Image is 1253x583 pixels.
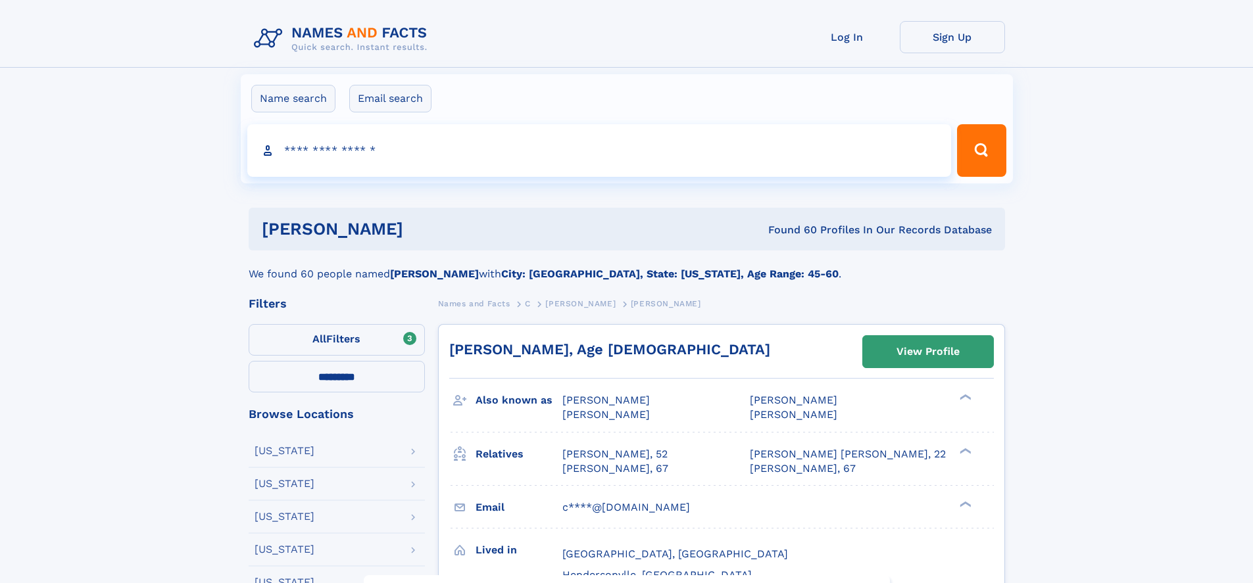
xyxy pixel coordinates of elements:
a: [PERSON_NAME], 52 [562,447,668,461]
div: Filters [249,298,425,310]
a: C [525,295,531,312]
button: Search Button [957,124,1006,177]
input: search input [247,124,952,177]
span: [PERSON_NAME] [750,394,837,406]
a: View Profile [863,336,993,367]
div: [US_STATE] [255,544,314,555]
h3: Also known as [476,389,562,411]
img: Logo Names and Facts [249,21,438,57]
div: We found 60 people named with . [249,250,1005,282]
span: [PERSON_NAME] [562,408,650,421]
div: View Profile [897,337,960,367]
h3: Email [476,496,562,519]
div: [US_STATE] [255,511,314,522]
div: ❯ [956,446,972,455]
h1: [PERSON_NAME] [262,221,586,237]
a: [PERSON_NAME] [PERSON_NAME], 22 [750,447,946,461]
div: Browse Locations [249,408,425,420]
span: Hendersonvlle, [GEOGRAPHIC_DATA] [562,569,752,581]
a: Sign Up [900,21,1005,53]
label: Name search [251,85,335,112]
h3: Relatives [476,443,562,465]
a: [PERSON_NAME], 67 [562,461,668,476]
span: [GEOGRAPHIC_DATA], [GEOGRAPHIC_DATA] [562,548,788,560]
a: [PERSON_NAME], Age [DEMOGRAPHIC_DATA] [449,341,770,358]
a: [PERSON_NAME] [545,295,616,312]
span: [PERSON_NAME] [750,408,837,421]
a: Log In [795,21,900,53]
label: Email search [349,85,431,112]
span: [PERSON_NAME] [545,299,616,308]
div: [US_STATE] [255,478,314,489]
div: Found 60 Profiles In Our Records Database [585,223,992,237]
label: Filters [249,324,425,356]
div: ❯ [956,393,972,402]
span: [PERSON_NAME] [631,299,701,308]
span: C [525,299,531,308]
b: City: [GEOGRAPHIC_DATA], State: [US_STATE], Age Range: 45-60 [501,268,839,280]
div: ❯ [956,500,972,508]
h3: Lived in [476,539,562,561]
a: Names and Facts [438,295,510,312]
span: [PERSON_NAME] [562,394,650,406]
b: [PERSON_NAME] [390,268,479,280]
span: All [312,333,326,345]
div: [US_STATE] [255,446,314,456]
a: [PERSON_NAME], 67 [750,461,856,476]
